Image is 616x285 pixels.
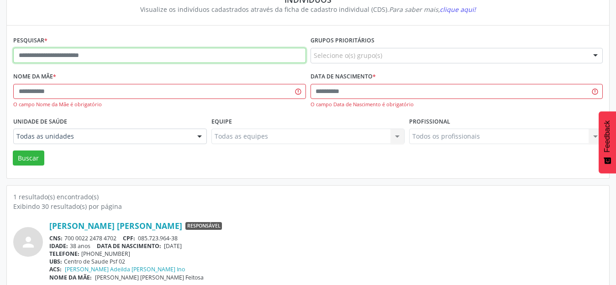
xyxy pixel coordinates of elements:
button: Feedback - Mostrar pesquisa [599,111,616,173]
span: Responsável [185,222,222,230]
div: Centro de Saude Psf 02 [49,258,603,265]
span: 085.723.964-38 [138,234,178,242]
label: Nome da mãe [13,70,56,84]
div: O campo Nome da Mãe é obrigatório [13,101,306,109]
label: Pesquisar [13,34,47,48]
span: CNS: [49,234,63,242]
span: [PERSON_NAME] [PERSON_NAME] Feitosa [95,274,204,281]
span: DATA DE NASCIMENTO: [97,242,161,250]
label: Equipe [211,114,232,129]
span: UBS: [49,258,62,265]
label: Unidade de saúde [13,114,67,129]
div: O campo Data de Nascimento é obrigatório [311,101,603,109]
div: Visualize os indivíduos cadastrados através da ficha de cadastro individual (CDS). [20,5,596,14]
div: 38 anos [49,242,603,250]
a: [PERSON_NAME] Adeilda [PERSON_NAME] Ino [65,265,185,273]
span: clique aqui! [440,5,476,14]
label: Profissional [409,114,450,129]
span: Todas as unidades [16,132,188,141]
div: Exibindo 30 resultado(s) por página [13,202,603,211]
span: CPF: [123,234,135,242]
a: [PERSON_NAME] [PERSON_NAME] [49,221,182,231]
span: TELEFONE: [49,250,79,258]
span: Feedback [603,120,611,152]
div: [PHONE_NUMBER] [49,250,603,258]
span: Selecione o(s) grupo(s) [314,51,382,60]
span: NOME DA MÃE: [49,274,92,281]
label: Grupos prioritários [311,34,374,48]
label: Data de nascimento [311,70,376,84]
span: IDADE: [49,242,68,250]
span: ACS: [49,265,62,273]
i: person [20,234,37,250]
span: [DATE] [164,242,182,250]
i: Para saber mais, [389,5,476,14]
button: Buscar [13,150,44,166]
div: 1 resultado(s) encontrado(s) [13,192,603,202]
div: 700 0022 2478 4702 [49,234,603,242]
